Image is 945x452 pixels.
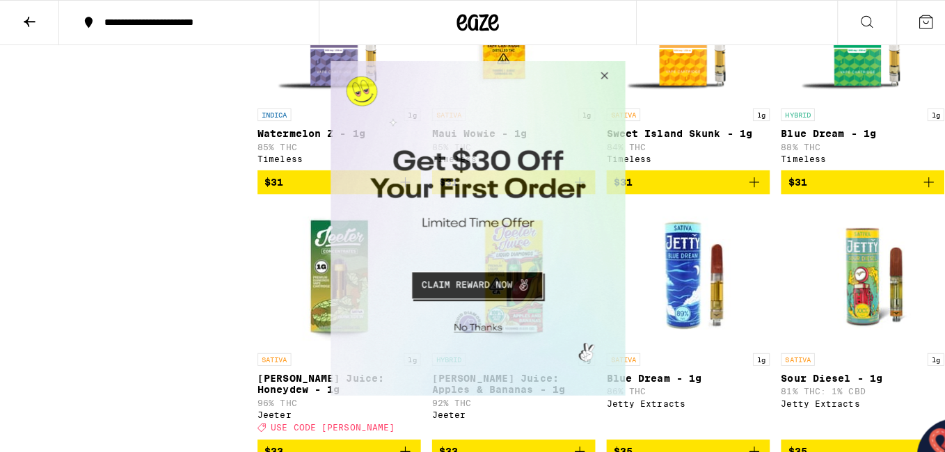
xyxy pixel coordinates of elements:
span: $31 [262,175,280,186]
p: SATIVA [772,349,806,362]
button: Add to bag [255,168,416,192]
span: $33 [434,441,453,452]
p: 81% THC: 1% CBD [772,382,934,392]
p: 1g [917,349,934,362]
span: USE CODE [PERSON_NAME] [268,419,390,428]
p: 1g [745,107,761,120]
span: $35 [779,441,798,452]
div: Jeeter [255,405,416,414]
img: Jeeter - Jeeter Juice: Honeydew - 1g [266,203,405,342]
p: Watermelon Z - 1g [255,127,416,138]
p: Blue Dream - 1g [772,127,934,138]
div: Timeless [255,152,416,161]
p: INDICA [255,107,288,120]
button: Add to bag [600,168,761,192]
span: $35 [607,441,626,452]
p: 92% THC [427,394,589,403]
div: Timeless [600,152,761,161]
button: Add to bag [772,168,934,192]
div: Jetty Extracts [772,394,934,403]
p: SATIVA [255,349,288,362]
a: Open page for Jeeter Juice: Honeydew - 1g from Jeeter [255,203,416,434]
img: Jetty Extracts - Sour Diesel - 1g [784,203,923,342]
p: 1g [917,107,934,120]
p: 86% THC [600,382,761,392]
p: 85% THC [255,140,416,150]
iframe: Modal Overlay Box Frame [327,60,619,392]
span: $31 [779,175,798,186]
p: 1g [745,349,761,362]
div: Modal Overlay Box [327,60,619,392]
p: [PERSON_NAME] Juice: Honeydew - 1g [255,369,416,391]
span: Hi. Need any help? [8,10,100,21]
p: 96% THC [255,394,416,403]
div: Jetty Extracts [600,394,761,403]
div: Timeless [772,152,934,161]
span: $33 [262,441,280,452]
a: Open page for Blue Dream - 1g from Jetty Extracts [600,203,761,434]
p: Sour Diesel - 1g [772,369,934,380]
p: HYBRID [772,107,806,120]
p: Sweet Island Skunk - 1g [600,127,761,138]
p: 88% THC [772,140,934,150]
p: Blue Dream - 1g [600,369,761,380]
a: Open page for Sour Diesel - 1g from Jetty Extracts [772,203,934,434]
p: 84% THC [600,140,761,150]
img: Jetty Extracts - Blue Dream - 1g [611,203,750,342]
div: Jeeter [427,405,589,414]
